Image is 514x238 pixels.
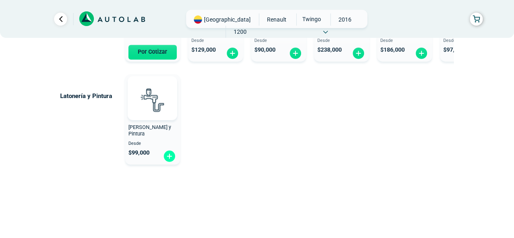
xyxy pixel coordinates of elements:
span: Desde [191,38,240,44]
span: 2016 [331,13,360,26]
span: $ 97,300 [443,46,464,53]
span: $ 238,000 [317,46,342,53]
span: Desde [254,38,303,44]
span: RENAULT [262,13,291,26]
span: $ 90,000 [254,46,275,53]
span: Desde [317,38,366,44]
p: Latonería y Pintura [60,90,123,102]
img: fi_plus-circle2.svg [415,47,428,59]
span: $ 99,000 [128,149,150,156]
a: Ir al paso anterior [54,13,67,26]
img: AD0BCuuxAAAAAElFTkSuQmCC [140,78,165,102]
span: Desde [380,38,429,44]
img: Flag of COLOMBIA [194,15,202,24]
span: 1200 [226,26,255,38]
span: Desde [128,141,177,146]
span: Desde [443,38,492,44]
span: [PERSON_NAME] y Pintura [128,124,171,137]
span: $ 129,000 [191,46,216,53]
span: TWINGO [297,13,325,25]
img: fi_plus-circle2.svg [289,47,302,59]
img: fi_plus-circle2.svg [352,47,365,59]
img: fi_plus-circle2.svg [226,47,239,59]
button: [PERSON_NAME] y Pintura Desde $99,000 [125,74,180,164]
button: Por Cotizar [128,45,177,59]
img: fi_plus-circle2.svg [163,150,176,162]
img: latoneria_y_pintura-v3.svg [134,82,170,118]
span: $ 186,000 [380,46,405,53]
span: [GEOGRAPHIC_DATA] [204,15,251,24]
